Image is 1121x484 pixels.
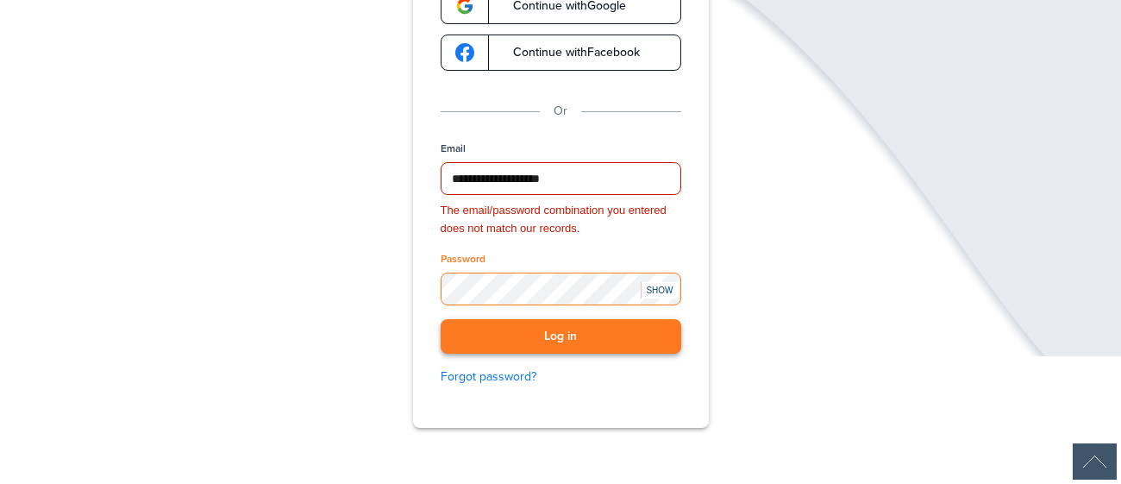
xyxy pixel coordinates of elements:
label: Password [441,252,485,267]
div: SHOW [641,282,679,299]
p: Or [554,102,567,121]
label: Email [441,141,466,156]
div: Scroll Back to Top [1073,443,1117,480]
div: The email/password combination you entered does not match our records. [441,202,681,238]
a: google-logoContinue withFacebook [441,35,681,71]
input: Email [441,162,681,195]
img: Back to Top [1073,443,1117,480]
input: Password [441,273,681,305]
a: Forgot password? [441,368,681,387]
span: Continue with Facebook [496,47,640,59]
img: google-logo [455,43,474,62]
button: Log in [441,319,681,355]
